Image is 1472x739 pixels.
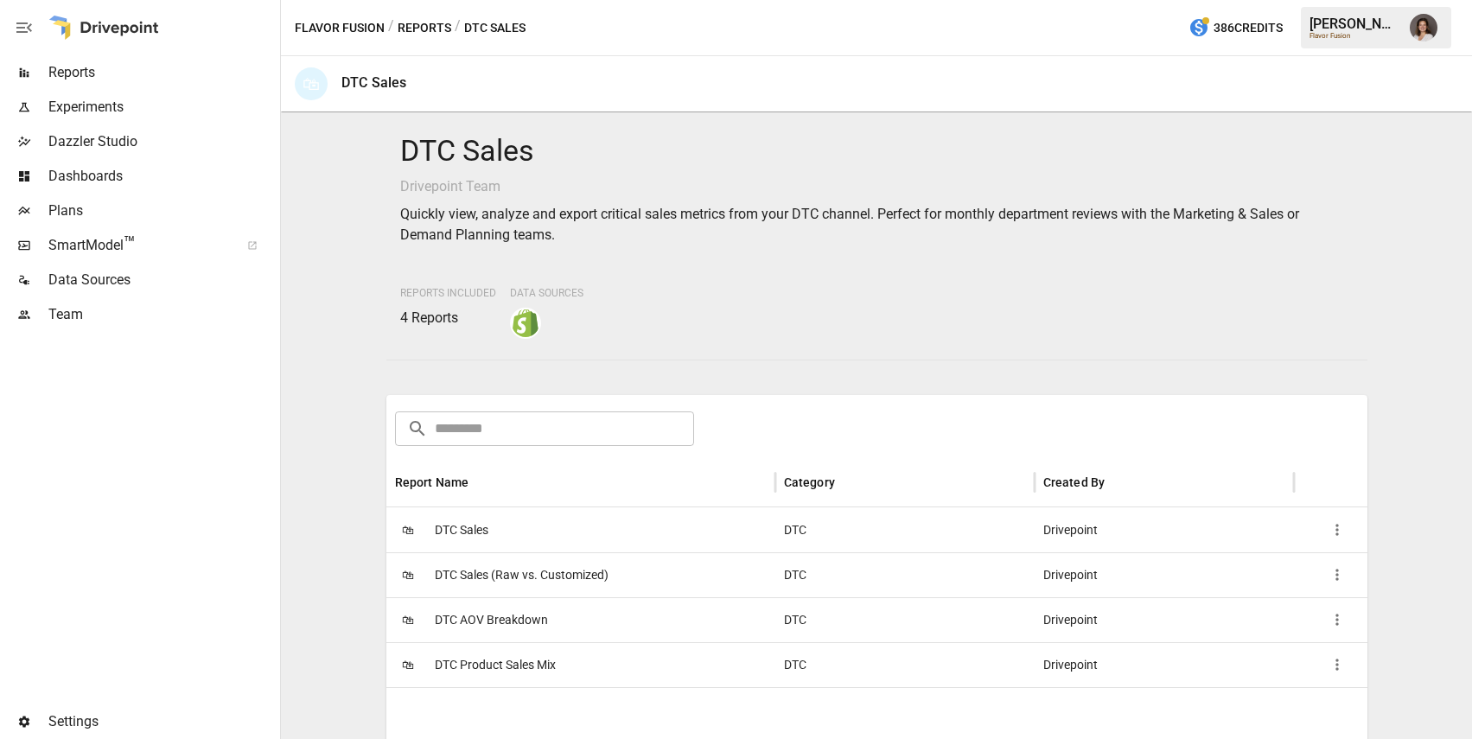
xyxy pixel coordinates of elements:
[395,607,421,633] span: 🛍
[388,17,394,39] div: /
[48,270,277,290] span: Data Sources
[1035,507,1294,552] div: Drivepoint
[435,508,488,552] span: DTC Sales
[1035,642,1294,687] div: Drivepoint
[775,507,1035,552] div: DTC
[400,176,1354,197] p: Drivepoint Team
[1106,470,1131,494] button: Sort
[435,643,556,687] span: DTC Product Sales Mix
[400,133,1354,169] h4: DTC Sales
[48,304,277,325] span: Team
[48,131,277,152] span: Dazzler Studio
[1310,32,1399,40] div: Flavor Fusion
[775,552,1035,597] div: DTC
[1214,17,1283,39] span: 386 Credits
[775,597,1035,642] div: DTC
[1410,14,1437,41] img: Franziska Ibscher
[400,308,496,328] p: 4 Reports
[395,562,421,588] span: 🛍
[470,470,494,494] button: Sort
[48,711,277,732] span: Settings
[400,287,496,299] span: Reports Included
[341,74,406,91] div: DTC Sales
[48,97,277,118] span: Experiments
[295,17,385,39] button: Flavor Fusion
[775,642,1035,687] div: DTC
[455,17,461,39] div: /
[48,235,228,256] span: SmartModel
[48,166,277,187] span: Dashboards
[48,62,277,83] span: Reports
[400,204,1354,245] p: Quickly view, analyze and export critical sales metrics from your DTC channel. Perfect for monthl...
[435,598,548,642] span: DTC AOV Breakdown
[512,309,539,337] img: shopify
[1043,475,1106,489] div: Created By
[1035,597,1294,642] div: Drivepoint
[1399,3,1448,52] button: Franziska Ibscher
[124,233,136,254] span: ™
[395,652,421,678] span: 🛍
[48,201,277,221] span: Plans
[1035,552,1294,597] div: Drivepoint
[837,470,861,494] button: Sort
[1310,16,1399,32] div: [PERSON_NAME]
[395,475,469,489] div: Report Name
[1182,12,1290,44] button: 386Credits
[510,287,583,299] span: Data Sources
[784,475,835,489] div: Category
[295,67,328,100] div: 🛍
[398,17,451,39] button: Reports
[395,517,421,543] span: 🛍
[435,553,609,597] span: DTC Sales (Raw vs. Customized)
